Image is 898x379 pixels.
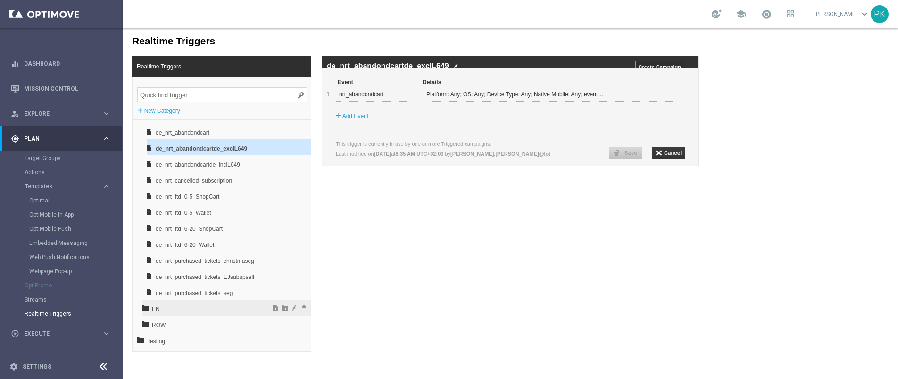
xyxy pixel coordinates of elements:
div: Templates keyboard_arrow_right [25,183,111,190]
a: Mission Control [24,76,111,101]
span: Plan [24,136,102,142]
i: equalizer [11,59,19,68]
span: de_nrt_ftd_0-5_ShopCart [33,160,132,177]
div: PK [871,5,889,23]
div: Web Push Notifications [29,250,122,264]
span: ROW [29,289,131,305]
input: Create Campaign [513,33,562,44]
b: [DATE] [251,123,268,128]
div: de_nrt_abandondcartde_inclL649 [33,139,132,146]
div: de_nrt_ftd_6-20_ShopCart [33,203,132,210]
span: Rename [167,276,176,283]
div: Templates [25,184,102,189]
label: This trigger is currently in use by one or more Triggered campaigns. [213,113,369,118]
div: at_nrt_purchased_tickets_seg [33,91,132,98]
label: New Category [22,78,58,87]
a: OptiMobile In-App [29,211,98,219]
span: New Category [158,276,167,283]
i: keyboard_arrow_right [102,182,111,191]
span: Explore [24,111,102,117]
button: equalizer Dashboard [10,60,111,67]
a: Actions [25,168,98,176]
a: Dashboard [24,51,111,76]
div: Dashboard [11,51,111,76]
i: keyboard_arrow_right [102,329,111,338]
div: de_nrt_purchased_tickets_seg [33,268,132,274]
span: de_nrt_purchased_tickets_christmaseg [33,225,132,241]
a: Embedded Messaging [29,239,98,247]
div: OptiMobile In-App [29,208,122,222]
div: de_nrt_ftd_0-5_ShopCart [33,171,132,178]
div: Details [298,49,545,59]
div: Explore [11,109,102,118]
span: Testing [25,305,129,321]
div: Actions [25,165,122,179]
input: Quick find trigger [15,59,184,74]
div: Execute [11,329,102,338]
div: de_nrt_purchased_tickets_christmaseg [33,236,132,242]
div: de_nrt_ftd_0-5_Wallet [33,187,132,194]
span: de_nrt_ftd_0-5_Wallet [33,177,132,193]
div: de_nrt_purchased_tickets_EJsubupsell [33,252,132,258]
label: Add Event [220,83,246,93]
div: Streams [25,293,122,307]
a: Realtime Triggers [25,310,98,318]
b: 8:35 AM UTC+02:00 [273,123,321,128]
div: nrt_abandondcart [216,59,292,73]
a: [PERSON_NAME]keyboard_arrow_down [814,7,871,21]
span: school [736,9,746,19]
button: gps_fixed Plan keyboard_arrow_right [10,135,111,143]
span: de_nrt_abandondcartde_inclL649 [33,128,132,144]
i: gps_fixed [11,135,19,143]
i: keyboard_arrow_right [102,109,111,118]
a: Optimail [29,197,98,204]
span: de_nrt_purchased_tickets_seg [33,257,132,273]
img: edit_white.png [331,34,336,41]
div: de_nrt_cancelled_subscription [33,155,132,162]
button: play_circle_outline Execute keyboard_arrow_right [10,330,111,337]
span: de_nrt_abandondcart [33,96,132,112]
div: Plan [11,135,102,143]
div: Embedded Messaging [29,236,122,250]
div: Realtime Triggers [25,307,122,321]
label: + [213,83,218,92]
div: de_nrt_abandondcartde_exclL649 [33,123,132,130]
i: settings [9,362,18,371]
div: Webpage Pop-up [29,264,122,278]
div: Mission Control [11,76,111,101]
span: Realtime Triggers [9,30,63,46]
i: keyboard_arrow_right [102,134,111,143]
div: Platform: Any; OS: Any; Device Type: Any; Native Mobile: Any; event_channel_ll: Any; event_appweb... [301,59,481,73]
label: + [15,77,20,87]
div: Optimail [29,194,122,208]
label: de_nrt_abandondcartde_exclL649 [204,34,326,42]
i: play_circle_outline [11,329,19,338]
span: keyboard_arrow_down [859,9,870,19]
a: Web Push Notifications [29,253,98,261]
button: Mission Control [10,85,111,93]
span: Delete [176,276,186,283]
b: [PERSON_NAME].[PERSON_NAME]@lot [328,123,428,128]
button: person_search Explore keyboard_arrow_right [10,110,111,118]
div: OptiPromo [25,278,122,293]
span: Templates [25,184,92,189]
a: Settings [23,364,51,370]
a: OptiMobile Push [29,225,98,233]
span: de_nrt_ftd_6-20_ShopCart [33,193,132,209]
span: EN [29,273,131,289]
span: de_nrt_ftd_6-20_Wallet [33,209,132,225]
span: Execute [24,331,102,337]
div: Target Groups [25,151,122,165]
a: Target Groups [25,154,98,162]
a: Streams [25,296,98,303]
div: de_nrt_ftd_6-20_Wallet [33,219,132,226]
div: 1 [200,59,207,73]
span: de_nrt_abandondcartde_exclL649 [33,112,132,128]
i: person_search [11,109,19,118]
div: Event [213,49,288,59]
